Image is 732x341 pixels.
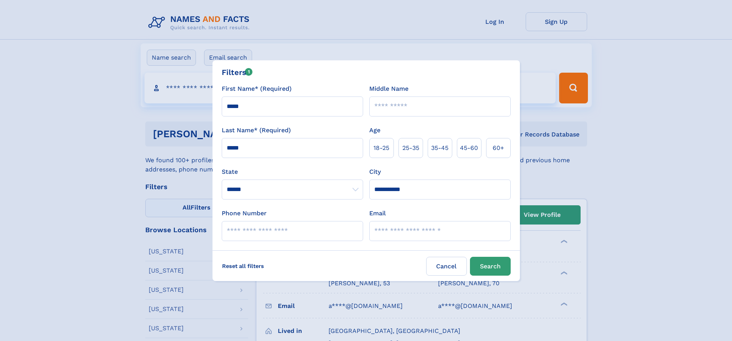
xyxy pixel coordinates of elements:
label: Cancel [426,257,467,276]
label: Last Name* (Required) [222,126,291,135]
label: Middle Name [369,84,408,93]
span: 25‑35 [402,143,419,153]
label: State [222,167,363,176]
span: 18‑25 [373,143,389,153]
span: 60+ [493,143,504,153]
label: Age [369,126,380,135]
label: Reset all filters [217,257,269,275]
label: Phone Number [222,209,267,218]
div: Filters [222,67,253,78]
label: City [369,167,381,176]
label: Email [369,209,386,218]
span: 35‑45 [431,143,448,153]
span: 45‑60 [460,143,478,153]
label: First Name* (Required) [222,84,292,93]
button: Search [470,257,511,276]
